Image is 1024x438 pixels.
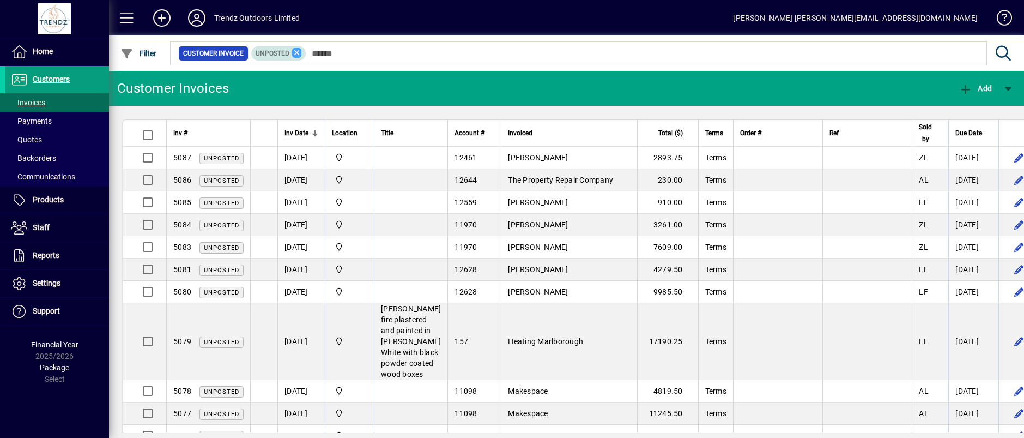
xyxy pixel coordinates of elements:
span: New Plymouth [332,196,367,208]
td: [DATE] [277,380,325,403]
span: Terms [705,198,726,207]
span: Terms [705,287,726,296]
span: Unposted [204,267,239,274]
a: Payments [5,112,109,130]
span: AL [919,387,929,395]
span: Invoiced [508,127,532,139]
span: Terms [705,243,726,251]
td: [DATE] [277,281,325,303]
button: Profile [179,8,214,28]
mat-chip: Customer Invoice Status: Unposted [251,46,306,61]
span: New Plymouth [332,263,367,275]
span: New Plymouth [332,286,367,298]
span: LF [919,287,928,296]
span: Inv Date [284,127,308,139]
span: [PERSON_NAME] [508,153,568,162]
span: New Plymouth [332,335,367,347]
span: Staff [33,223,50,232]
span: ZL [919,153,928,162]
span: Sold by [919,121,932,145]
span: Ref [829,127,839,139]
span: 5079 [173,337,191,346]
span: Unposted [204,222,239,229]
a: Staff [5,214,109,242]
span: 157 [455,337,468,346]
span: Financial Year [31,340,78,349]
span: Quotes [11,135,42,144]
span: 5083 [173,243,191,251]
a: Knowledge Base [989,2,1010,38]
span: Terms [705,337,726,346]
span: Terms [705,265,726,274]
span: Unposted [204,289,239,296]
td: [DATE] [277,191,325,214]
span: Unposted [204,411,239,418]
span: Support [33,307,60,315]
span: LF [919,337,928,346]
span: Account # [455,127,484,139]
span: 12644 [455,176,477,184]
span: 11970 [455,243,477,251]
span: [PERSON_NAME] [508,198,568,207]
span: Products [33,195,64,204]
span: AL [919,176,929,184]
span: ZL [919,243,928,251]
span: Payments [11,117,52,125]
span: Home [33,47,53,56]
span: 11098 [455,409,477,418]
span: [PERSON_NAME] [508,220,568,229]
td: [DATE] [948,259,998,281]
a: Invoices [5,93,109,112]
td: [DATE] [948,281,998,303]
span: 5087 [173,153,191,162]
div: Due Date [955,127,992,139]
td: [DATE] [277,303,325,380]
span: Heating Marlborough [508,337,583,346]
div: Total ($) [644,127,692,139]
td: [DATE] [277,403,325,425]
span: 5081 [173,265,191,274]
span: [PERSON_NAME] [508,243,568,251]
span: 12628 [455,265,477,274]
span: New Plymouth [332,174,367,186]
span: Reports [33,251,59,260]
td: 17190.25 [637,303,698,380]
a: Reports [5,242,109,269]
div: Inv Date [284,127,318,139]
span: Invoices [11,98,45,107]
span: Terms [705,409,726,418]
a: Backorders [5,149,109,167]
span: Package [40,363,69,372]
button: Filter [118,44,160,63]
span: New Plymouth [332,407,367,419]
span: 12628 [455,287,477,296]
span: Total ($) [658,127,683,139]
span: [PERSON_NAME] [508,287,568,296]
span: 5077 [173,409,191,418]
td: [DATE] [948,303,998,380]
span: Makespace [508,409,548,418]
span: Makespace [508,387,548,395]
span: Terms [705,176,726,184]
span: Location [332,127,358,139]
td: 9985.50 [637,281,698,303]
span: Unposted [204,155,239,162]
span: 5085 [173,198,191,207]
span: Due Date [955,127,982,139]
span: LF [919,265,928,274]
td: 910.00 [637,191,698,214]
td: 4279.50 [637,259,698,281]
div: Ref [829,127,905,139]
button: Add [144,8,179,28]
span: New Plymouth [332,152,367,164]
td: [DATE] [948,403,998,425]
button: Add [956,79,995,98]
span: Settings [33,279,60,287]
a: Home [5,38,109,65]
td: 230.00 [637,169,698,191]
td: 4819.50 [637,380,698,403]
div: Trendz Outdoors Limited [214,9,300,27]
span: 5084 [173,220,191,229]
div: Customer Invoices [117,80,229,97]
td: [DATE] [948,236,998,259]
